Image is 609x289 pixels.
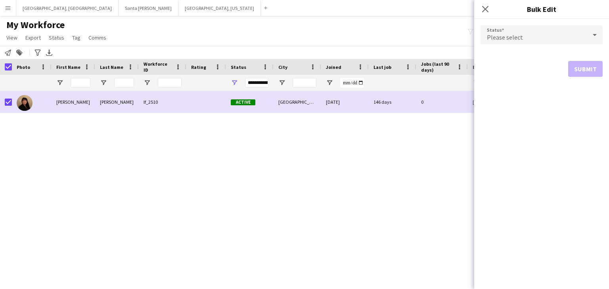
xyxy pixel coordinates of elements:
button: Open Filter Menu [144,79,151,86]
span: Tag [72,34,80,41]
app-action-btn: Advanced filters [33,48,42,57]
input: Workforce ID Filter Input [158,78,182,87]
a: Tag [69,32,84,43]
span: Rating [191,64,206,70]
span: Comms [88,34,106,41]
button: [GEOGRAPHIC_DATA], [GEOGRAPHIC_DATA] [16,0,119,16]
a: View [3,32,21,43]
div: [GEOGRAPHIC_DATA] [274,91,321,113]
app-action-btn: Add to tag [15,48,24,57]
button: Santa [PERSON_NAME] [119,0,178,16]
input: Last Name Filter Input [114,78,134,87]
div: [PERSON_NAME] [52,91,95,113]
span: Joined [326,64,341,70]
button: Open Filter Menu [278,79,285,86]
span: My Workforce [6,19,65,31]
span: Photo [17,64,30,70]
button: Open Filter Menu [326,79,333,86]
a: Export [22,32,44,43]
span: Export [25,34,41,41]
span: Jobs (last 90 days) [421,61,454,73]
span: City [278,64,287,70]
span: Workforce ID [144,61,172,73]
button: Open Filter Menu [100,79,107,86]
app-action-btn: Notify workforce [3,48,13,57]
div: lf_2510 [139,91,186,113]
a: Comms [85,32,109,43]
input: City Filter Input [293,78,316,87]
button: Open Filter Menu [56,79,63,86]
span: First Name [56,64,80,70]
input: Joined Filter Input [340,78,364,87]
div: 146 days [369,91,416,113]
span: Last Name [100,64,123,70]
button: Open Filter Menu [473,79,480,86]
div: [PERSON_NAME] [95,91,139,113]
a: Status [46,32,67,43]
img: Vanessa Wilson [17,95,33,111]
h3: Bulk Edit [474,4,609,14]
span: View [6,34,17,41]
span: Last job [373,64,391,70]
span: Active [231,99,255,105]
span: Email [473,64,485,70]
span: Please select [487,33,523,41]
span: Status [49,34,64,41]
button: [GEOGRAPHIC_DATA], [US_STATE] [178,0,261,16]
app-action-btn: Export XLSX [44,48,54,57]
div: 0 [416,91,468,113]
span: Status [231,64,246,70]
div: [DATE] [321,91,369,113]
button: Open Filter Menu [231,79,238,86]
input: First Name Filter Input [71,78,90,87]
